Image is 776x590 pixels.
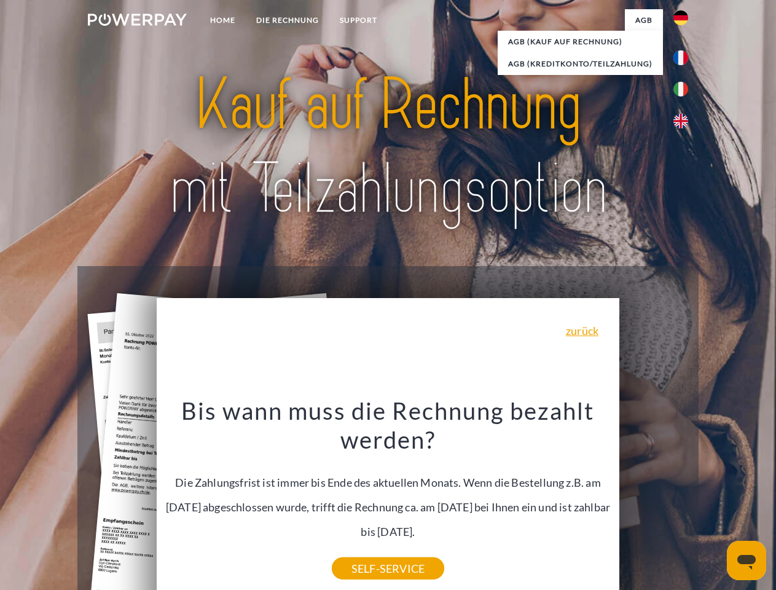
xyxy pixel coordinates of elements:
[329,9,388,31] a: SUPPORT
[164,396,613,568] div: Die Zahlungsfrist ist immer bis Ende des aktuellen Monats. Wenn die Bestellung z.B. am [DATE] abg...
[117,59,659,235] img: title-powerpay_de.svg
[673,50,688,65] img: fr
[673,82,688,96] img: it
[332,557,444,580] a: SELF-SERVICE
[673,10,688,25] img: de
[164,396,613,455] h3: Bis wann muss die Rechnung bezahlt werden?
[498,53,663,75] a: AGB (Kreditkonto/Teilzahlung)
[88,14,187,26] img: logo-powerpay-white.svg
[727,541,766,580] iframe: Schaltfläche zum Öffnen des Messaging-Fensters
[625,9,663,31] a: agb
[673,114,688,128] img: en
[200,9,246,31] a: Home
[566,325,598,336] a: zurück
[498,31,663,53] a: AGB (Kauf auf Rechnung)
[246,9,329,31] a: DIE RECHNUNG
